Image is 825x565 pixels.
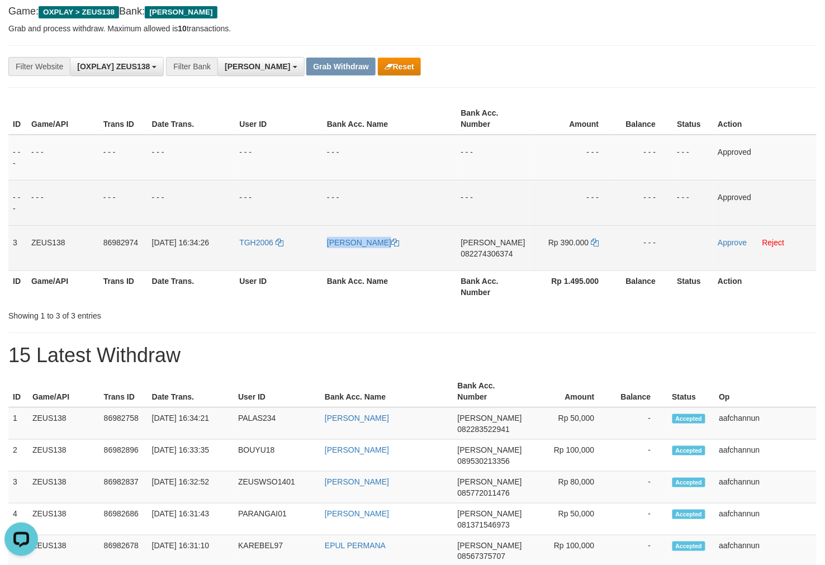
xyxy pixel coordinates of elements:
[714,440,817,472] td: aafchannun
[527,472,611,504] td: Rp 80,000
[611,376,668,407] th: Balance
[615,225,672,270] td: - - -
[8,306,335,321] div: Showing 1 to 3 of 3 entries
[325,509,389,518] a: [PERSON_NAME]
[239,238,283,247] a: TGH2006
[615,135,672,181] td: - - -
[8,440,28,472] td: 2
[458,509,522,518] span: [PERSON_NAME]
[239,238,273,247] span: TGH2006
[672,270,713,302] th: Status
[8,504,28,535] td: 4
[148,180,235,225] td: - - -
[457,135,530,181] td: - - -
[672,510,706,519] span: Accepted
[591,238,599,247] a: Copy 390000 to clipboard
[672,414,706,424] span: Accepted
[457,180,530,225] td: - - -
[27,225,99,270] td: ZEUS138
[234,376,320,407] th: User ID
[325,414,389,422] a: [PERSON_NAME]
[457,270,530,302] th: Bank Acc. Number
[530,180,616,225] td: - - -
[27,270,99,302] th: Game/API
[672,542,706,551] span: Accepted
[99,103,148,135] th: Trans ID
[714,472,817,504] td: aafchannun
[458,541,522,550] span: [PERSON_NAME]
[234,407,320,440] td: PALAS234
[461,238,525,247] span: [PERSON_NAME]
[530,103,616,135] th: Amount
[611,472,668,504] td: -
[4,4,38,38] button: Open LiveChat chat widget
[672,446,706,455] span: Accepted
[378,58,421,75] button: Reset
[145,6,217,18] span: [PERSON_NAME]
[527,440,611,472] td: Rp 100,000
[99,440,148,472] td: 86982896
[327,238,399,247] a: [PERSON_NAME]
[8,180,27,225] td: - - -
[713,270,817,302] th: Action
[148,376,234,407] th: Date Trans.
[235,180,323,225] td: - - -
[325,541,386,550] a: EPUL PERMANA
[458,457,510,466] span: Copy 089530213356 to clipboard
[99,472,148,504] td: 86982837
[527,376,611,407] th: Amount
[718,238,747,247] a: Approve
[714,376,817,407] th: Op
[323,270,457,302] th: Bank Acc. Name
[77,62,150,71] span: [OXPLAY] ZEUS138
[103,238,138,247] span: 86982974
[28,472,99,504] td: ZEUS138
[178,24,187,33] strong: 10
[8,472,28,504] td: 3
[611,440,668,472] td: -
[28,407,99,440] td: ZEUS138
[27,180,99,225] td: - - -
[320,376,453,407] th: Bank Acc. Name
[234,440,320,472] td: BOUYU18
[615,103,672,135] th: Balance
[99,376,148,407] th: Trans ID
[39,6,119,18] span: OXPLAY > ZEUS138
[148,103,235,135] th: Date Trans.
[672,180,713,225] td: - - -
[527,504,611,535] td: Rp 50,000
[148,504,234,535] td: [DATE] 16:31:43
[217,57,304,76] button: [PERSON_NAME]
[148,270,235,302] th: Date Trans.
[672,135,713,181] td: - - -
[99,407,148,440] td: 86982758
[714,407,817,440] td: aafchannun
[530,270,616,302] th: Rp 1.495.000
[99,504,148,535] td: 86982686
[8,57,70,76] div: Filter Website
[8,135,27,181] td: - - -
[323,103,457,135] th: Bank Acc. Name
[453,376,527,407] th: Bank Acc. Number
[713,180,817,225] td: Approved
[713,103,817,135] th: Action
[8,407,28,440] td: 1
[527,407,611,440] td: Rp 50,000
[8,376,28,407] th: ID
[166,57,217,76] div: Filter Bank
[28,376,99,407] th: Game/API
[8,270,27,302] th: ID
[615,270,672,302] th: Balance
[325,445,389,454] a: [PERSON_NAME]
[235,135,323,181] td: - - -
[457,103,530,135] th: Bank Acc. Number
[99,135,148,181] td: - - -
[615,180,672,225] td: - - -
[762,238,785,247] a: Reject
[27,135,99,181] td: - - -
[8,103,27,135] th: ID
[148,135,235,181] td: - - -
[235,270,323,302] th: User ID
[8,225,27,270] td: 3
[99,180,148,225] td: - - -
